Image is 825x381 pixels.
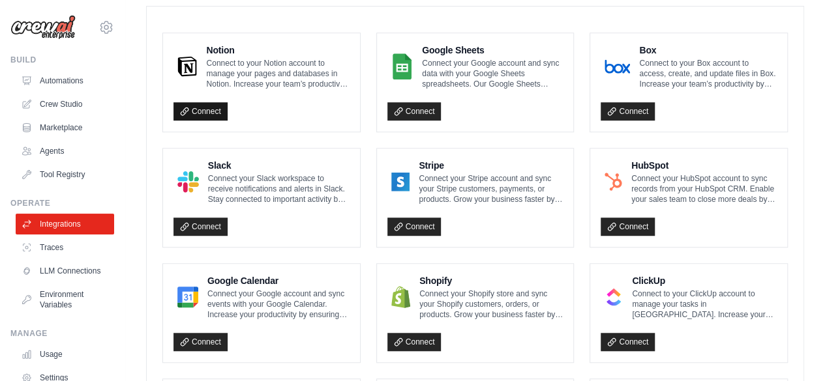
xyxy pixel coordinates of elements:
img: Google Calendar Logo [177,284,198,310]
a: Connect [601,102,655,120]
h4: Google Sheets [422,44,563,57]
a: Traces [16,237,114,258]
p: Connect your Google account and sync data with your Google Sheets spreadsheets. Our Google Sheets... [422,58,563,89]
img: Shopify Logo [391,284,410,310]
a: Connect [173,218,228,236]
a: Connect [387,333,442,351]
h4: Slack [208,159,350,172]
p: Connect your Stripe account and sync your Stripe customers, payments, or products. Grow your busi... [419,173,563,205]
img: Stripe Logo [391,169,410,195]
a: Marketplace [16,117,114,138]
div: Operate [10,198,114,208]
h4: ClickUp [632,274,777,287]
a: Connect [173,102,228,120]
div: Widget de chat [760,318,825,381]
a: LLM Connections [16,261,114,281]
a: Connect [601,218,655,236]
p: Connect your Slack workspace to receive notifications and alerts in Slack. Stay connected to impo... [208,173,350,205]
a: Connect [387,218,442,236]
p: Connect your Google account and sync events with your Google Calendar. Increase your productivity... [207,289,350,320]
p: Connect your HubSpot account to sync records from your HubSpot CRM. Enable your sales team to clo... [631,173,777,205]
h4: Stripe [419,159,563,172]
h4: HubSpot [631,159,777,172]
div: Build [10,55,114,65]
img: ClickUp Logo [605,284,623,310]
a: Connect [601,333,655,351]
p: Connect your Shopify store and sync your Shopify customers, orders, or products. Grow your busine... [419,289,563,320]
iframe: Chat Widget [760,318,825,381]
img: Logo [10,15,76,40]
a: Agents [16,141,114,162]
img: Box Logo [605,53,630,79]
p: Connect to your Box account to access, create, and update files in Box. Increase your team’s prod... [639,58,777,89]
a: Connect [173,333,228,351]
h4: Google Calendar [207,274,350,287]
img: Slack Logo [177,169,199,195]
h4: Shopify [419,274,563,287]
a: Tool Registry [16,164,114,185]
a: Integrations [16,214,114,234]
h4: Notion [206,44,349,57]
img: Notion Logo [177,53,197,79]
img: HubSpot Logo [605,169,622,195]
a: Automations [16,70,114,91]
a: Usage [16,344,114,365]
p: Connect to your ClickUp account to manage your tasks in [GEOGRAPHIC_DATA]. Increase your team’s p... [632,289,777,320]
a: Connect [387,102,442,120]
a: Crew Studio [16,94,114,115]
div: Manage [10,328,114,339]
p: Connect to your Notion account to manage your pages and databases in Notion. Increase your team’s... [206,58,349,89]
a: Environment Variables [16,284,114,315]
img: Google Sheets Logo [391,53,413,79]
h4: Box [639,44,777,57]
